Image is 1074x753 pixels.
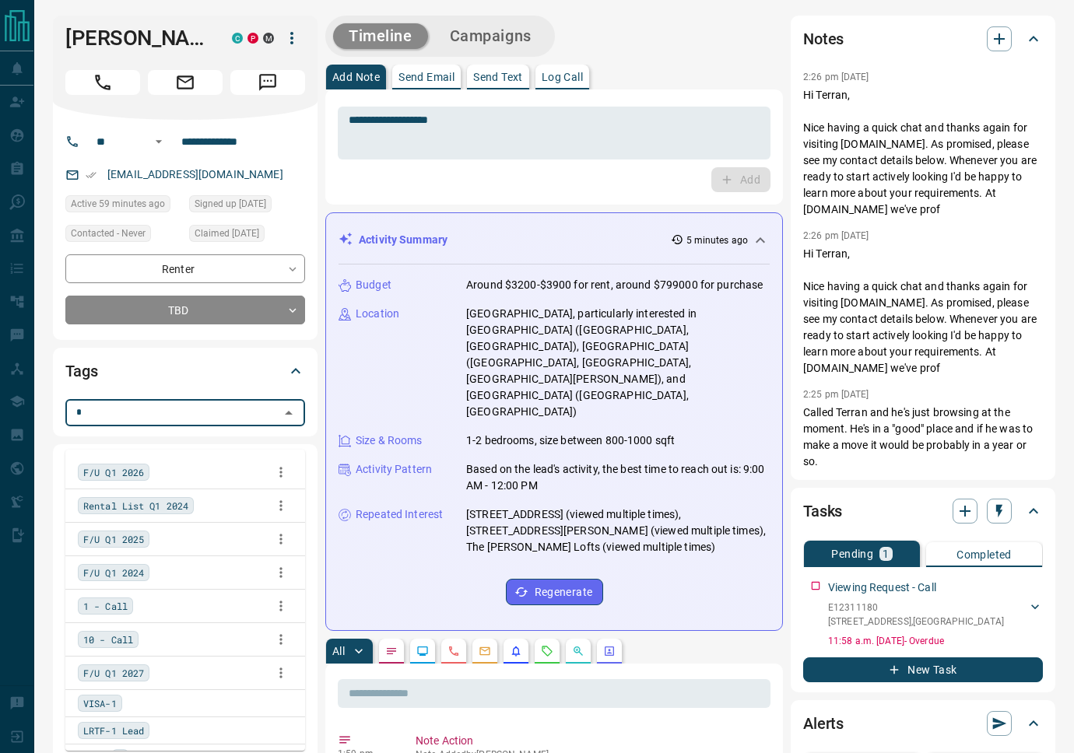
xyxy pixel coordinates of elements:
span: VISA-1 [83,695,117,711]
p: Around $3200-$3900 for rent, around $799000 for purchase [466,277,763,293]
div: Wed Feb 14 2024 [189,225,305,247]
h2: Tasks [803,499,842,524]
p: Activity Pattern [356,461,432,478]
svg: Opportunities [572,645,584,657]
div: Activity Summary5 minutes ago [339,226,770,254]
div: Tags [65,352,305,390]
p: Called Terran and he's just browsing at the moment. He's in a "good" place and if he was to make ... [803,405,1043,470]
p: Repeated Interest [356,506,443,523]
p: Note Action [416,733,764,749]
p: Viewing Request - Call [828,580,936,596]
p: Activity Summary [359,232,447,248]
p: Send Text [473,72,523,82]
p: Pending [831,548,873,559]
span: Active 59 minutes ago [71,196,165,212]
p: Completed [956,549,1012,560]
p: 11:58 a.m. [DATE] - Overdue [828,634,1043,648]
p: Send Email [398,72,455,82]
p: Log Call [542,72,583,82]
h1: [PERSON_NAME] [65,26,209,51]
span: Signed up [DATE] [195,196,266,212]
svg: Listing Alerts [510,645,522,657]
p: Add Note [332,72,380,82]
div: mrloft.ca [263,33,274,44]
div: TBD [65,296,305,324]
div: condos.ca [232,33,243,44]
h2: Alerts [803,711,844,736]
svg: Notes [385,645,398,657]
button: Campaigns [434,23,547,49]
p: 2:26 pm [DATE] [803,230,869,241]
a: [EMAIL_ADDRESS][DOMAIN_NAME] [107,168,283,180]
p: 2:25 pm [DATE] [803,389,869,400]
p: [GEOGRAPHIC_DATA], particularly interested in [GEOGRAPHIC_DATA] ([GEOGRAPHIC_DATA], [GEOGRAPHIC_D... [466,306,770,420]
span: Email [148,70,223,95]
div: property.ca [247,33,258,44]
div: E12311180[STREET_ADDRESS],[GEOGRAPHIC_DATA] [828,597,1043,632]
button: Regenerate [506,579,603,605]
p: Hi Terran, Nice having a quick chat and thanks again for visiting [DOMAIN_NAME]. As promised, ple... [803,246,1043,376]
svg: Requests [541,645,553,657]
span: F/U Q1 2026 [83,464,144,480]
span: 1 - Call [83,598,128,614]
p: 1 [883,548,889,559]
p: Size & Rooms [356,433,423,449]
p: 2:26 pm [DATE] [803,72,869,82]
div: Tasks [803,492,1043,530]
span: Contacted - Never [71,226,146,241]
button: New Task [803,657,1043,682]
p: Based on the lead's activity, the best time to reach out is: 9:00 AM - 12:00 PM [466,461,770,494]
div: Notes [803,20,1043,58]
div: Wed Aug 13 2025 [65,195,181,217]
div: Criteria [65,449,305,486]
p: Hi Terran, Nice having a quick chat and thanks again for visiting [DOMAIN_NAME]. As promised, ple... [803,87,1043,218]
p: Location [356,306,399,322]
span: Message [230,70,305,95]
span: Claimed [DATE] [195,226,259,241]
span: LRTF-1 Lead [83,723,144,738]
span: F/U Q1 2027 [83,665,144,681]
div: Fri Aug 05 2016 [189,195,305,217]
button: Timeline [333,23,428,49]
svg: Calls [447,645,460,657]
p: 1-2 bedrooms, size between 800-1000 sqft [466,433,675,449]
span: Rental List Q1 2024 [83,498,188,513]
div: Renter [65,254,305,283]
p: [STREET_ADDRESS] , [GEOGRAPHIC_DATA] [828,615,1004,629]
svg: Email Verified [86,170,97,180]
p: All [332,646,345,657]
span: F/U Q1 2025 [83,531,144,547]
p: Budget [356,277,391,293]
svg: Agent Actions [603,645,616,657]
p: [STREET_ADDRESS] (viewed multiple times), [STREET_ADDRESS][PERSON_NAME] (viewed multiple times), ... [466,506,770,555]
svg: Lead Browsing Activity [416,645,429,657]
span: Call [65,70,140,95]
p: E12311180 [828,601,1004,615]
h2: Tags [65,359,97,384]
button: Close [278,402,300,424]
span: F/U Q1 2024 [83,565,144,580]
svg: Emails [479,645,491,657]
button: Open [149,132,168,151]
h2: Notes [803,26,844,51]
div: Alerts [803,705,1043,742]
p: 5 minutes ago [686,233,748,247]
span: 10 - Call [83,632,133,647]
